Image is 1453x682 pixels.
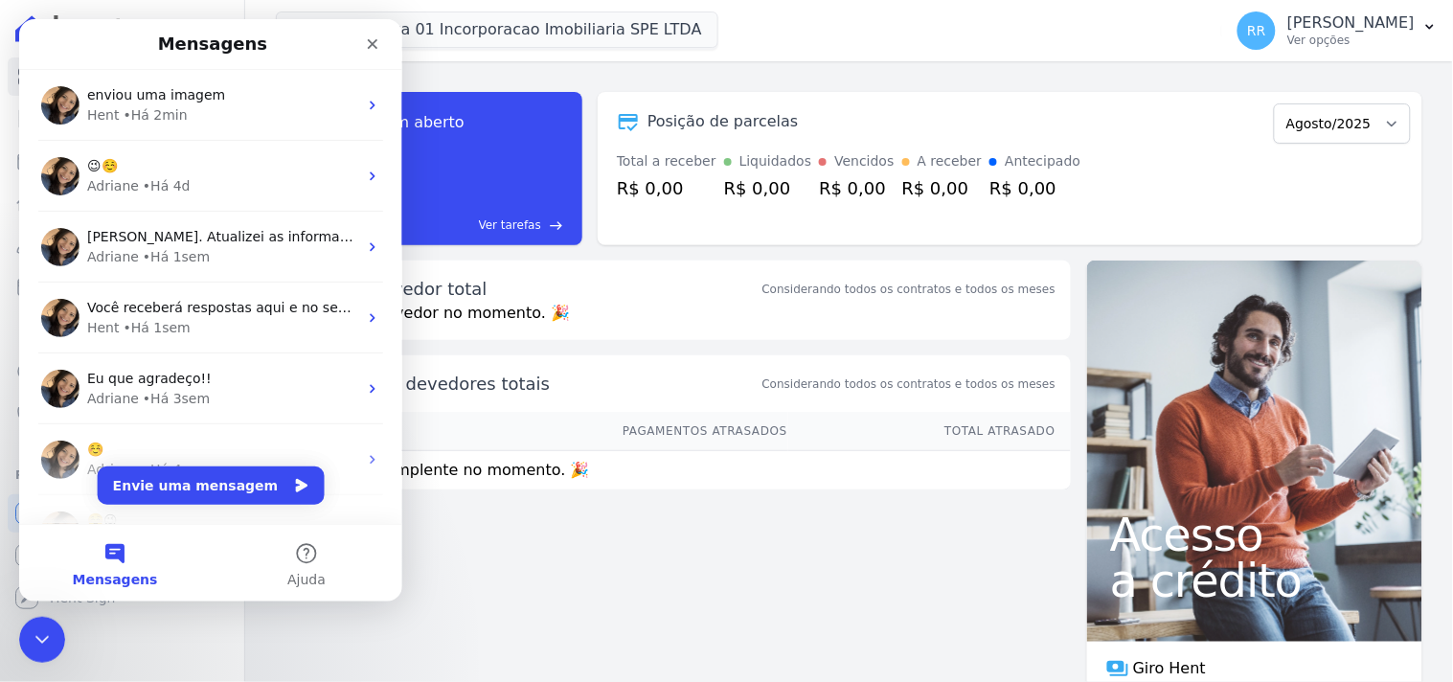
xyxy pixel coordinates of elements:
[8,184,237,222] a: Lotes
[68,210,957,225] span: [PERSON_NAME]. Atualizei as informações internas para todos os empreendimentos. Poderia tentar o ...
[647,110,799,133] div: Posição de parcelas
[918,151,983,171] div: A receber
[54,554,139,567] span: Mensagens
[724,175,812,201] div: R$ 0,00
[834,151,894,171] div: Vencidos
[22,209,60,247] img: Profile image for Adriane
[124,157,171,177] div: • Há 4d
[22,351,60,389] img: Profile image for Adriane
[68,281,1153,296] span: Você receberá respostas aqui e no seu e-mail: ✉️ [PERSON_NAME][EMAIL_ADDRESS][PERSON_NAME][DOMAIN...
[68,493,99,509] span: ☺️😉
[418,412,788,451] th: Pagamentos Atrasados
[549,218,563,233] span: east
[8,100,237,138] a: Contratos
[318,371,759,397] span: Principais devedores totais
[22,138,60,176] img: Profile image for Adriane
[902,175,983,201] div: R$ 0,00
[479,216,541,234] span: Ver tarefas
[268,554,306,567] span: Ajuda
[68,139,99,154] span: 😉☺️
[1222,4,1453,57] button: RR [PERSON_NAME] Ver opções
[68,157,120,177] div: Adriane
[68,86,101,106] div: Hent
[8,268,237,307] a: Minha Carteira
[347,216,563,234] a: Ver tarefas east
[1005,151,1080,171] div: Antecipado
[1110,511,1399,557] span: Acesso
[276,451,1071,490] td: Ninguém inadimplente no momento. 🎉
[68,352,193,367] span: Eu que agradeço!!
[8,536,237,575] a: Conta Hent
[22,421,60,460] img: Profile image for Adriane
[762,281,1056,298] div: Considerando todos os contratos e todos os meses
[1287,33,1415,48] p: Ver opções
[617,151,716,171] div: Total a receber
[104,86,169,106] div: • Há 2min
[788,412,1071,451] th: Total Atrasado
[8,395,237,433] a: Negativação
[22,492,60,531] img: Profile image for Adriane
[68,441,120,461] div: Adriane
[68,228,120,248] div: Adriane
[68,299,101,319] div: Hent
[1133,657,1206,680] span: Giro Hent
[318,276,759,302] div: Saldo devedor total
[8,352,237,391] a: Crédito
[68,370,120,390] div: Adriane
[8,494,237,533] a: Recebíveis
[276,11,718,48] button: Ananindeua 01 Incorporacao Imobiliaria SPE LTDA
[19,19,402,602] iframe: Intercom live chat
[79,447,306,486] button: Envie uma mensagem
[22,280,60,318] img: Profile image for Adriane
[1287,13,1415,33] p: [PERSON_NAME]
[104,299,171,319] div: • Há 1sem
[276,302,1071,340] p: Sem saldo devedor no momento. 🎉
[8,57,237,96] a: Visão Geral
[8,310,237,349] a: Transferências
[68,68,206,83] span: enviou uma imagem
[19,617,65,663] iframe: Intercom live chat
[124,228,191,248] div: • Há 1sem
[68,422,84,438] span: ☺️
[819,175,894,201] div: R$ 0,00
[739,151,812,171] div: Liquidados
[22,67,60,105] img: Profile image for Adriane
[8,142,237,180] a: Parcelas
[1110,557,1399,603] span: a crédito
[124,441,191,461] div: • Há 4sem
[989,175,1080,201] div: R$ 0,00
[192,506,383,582] button: Ajuda
[8,226,237,264] a: Clientes
[124,370,191,390] div: • Há 3sem
[1247,24,1265,37] span: RR
[617,175,716,201] div: R$ 0,00
[762,375,1056,393] span: Considerando todos os contratos e todos os meses
[15,464,229,487] div: Plataformas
